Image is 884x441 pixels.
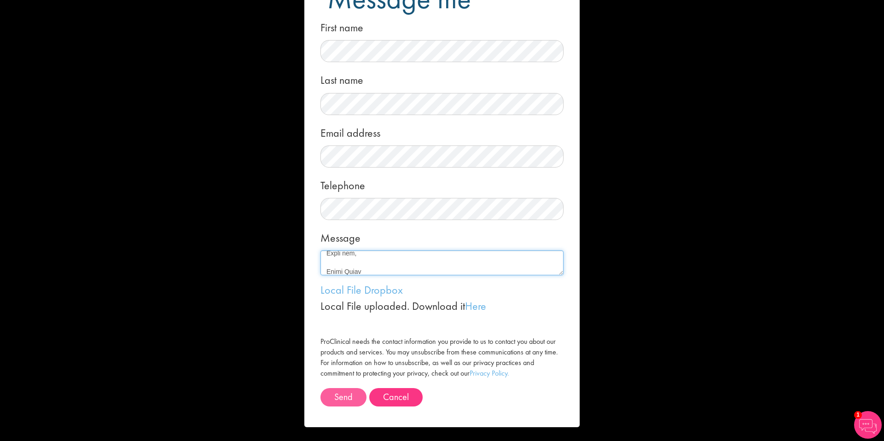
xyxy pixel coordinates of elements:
[320,122,380,141] label: Email address
[470,368,509,378] a: Privacy Policy.
[364,283,403,297] a: Dropbox
[320,283,361,297] a: Local File
[320,388,366,406] button: Send
[465,299,486,313] a: Here
[320,299,486,313] span: Local File uploaded. Download it
[854,411,882,439] img: Chatbot
[320,174,365,193] label: Telephone
[369,388,423,406] button: Cancel
[320,337,564,378] label: ProClinical needs the contact information you provide to us to contact you about our products and...
[854,411,862,419] span: 1
[320,227,361,246] label: Message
